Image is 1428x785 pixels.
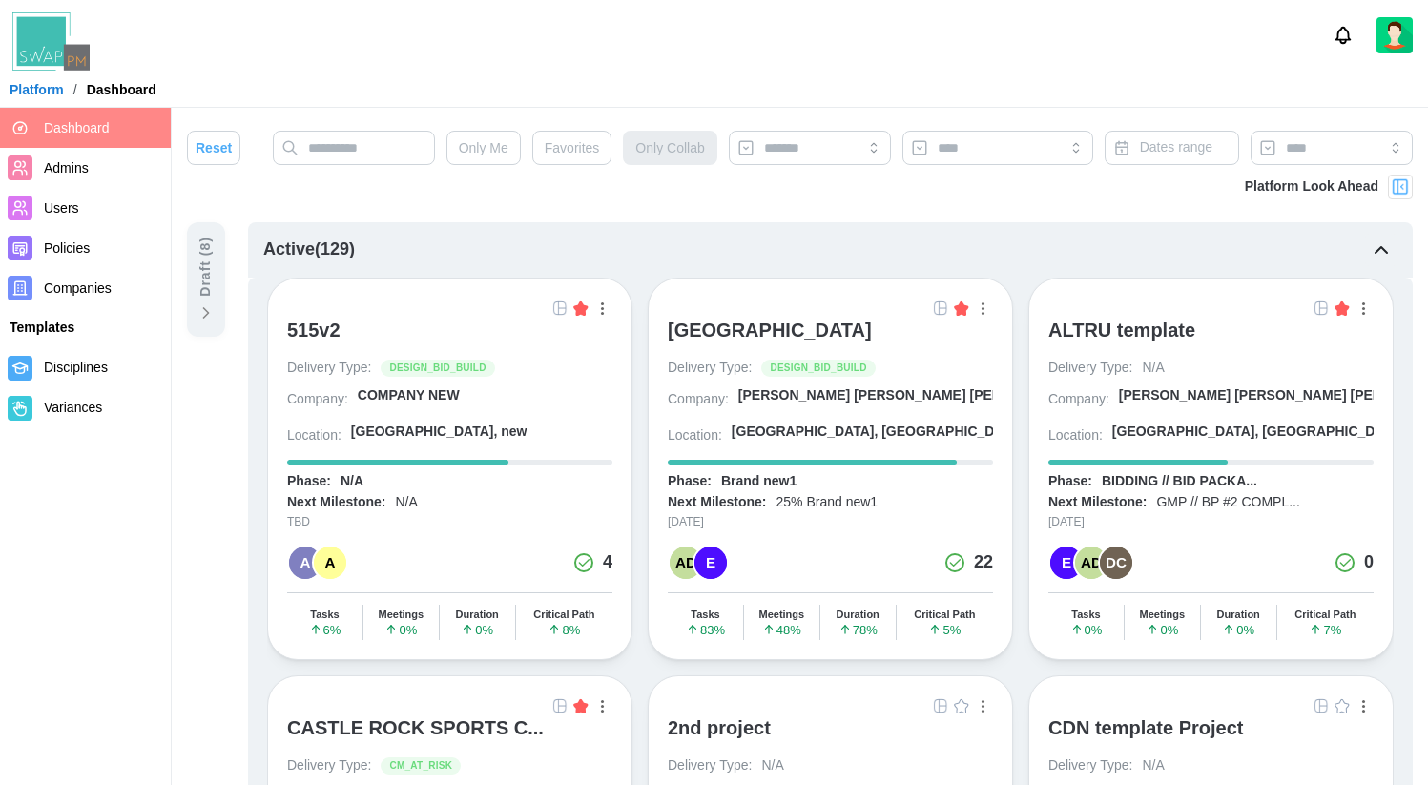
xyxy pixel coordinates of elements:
[1048,493,1147,512] div: Next Milestone:
[1048,359,1132,378] div: Delivery Type:
[461,623,493,636] span: 0 %
[668,319,872,341] div: [GEOGRAPHIC_DATA]
[668,359,752,378] div: Delivery Type:
[389,361,486,376] span: DESIGN_BID_BUILD
[668,716,993,756] a: 2nd project
[351,423,528,442] div: [GEOGRAPHIC_DATA], new
[1102,472,1257,491] div: BIDDING // BID PACKA...
[668,319,993,359] a: [GEOGRAPHIC_DATA]
[930,298,951,319] a: Open Project Grid
[1048,756,1132,775] div: Delivery Type:
[573,300,589,316] img: Filled Star
[738,386,993,412] a: [PERSON_NAME] [PERSON_NAME] [PERSON_NAME] A...
[686,623,725,636] span: 83 %
[287,472,331,491] div: Phase:
[44,240,90,256] span: Policies
[549,695,570,716] a: Open Project Grid
[1391,177,1410,196] img: Project Look Ahead Button
[691,609,719,621] div: Tasks
[1222,623,1254,636] span: 0 %
[287,513,612,531] div: TBD
[341,472,363,491] div: N/A
[384,623,417,636] span: 0 %
[1309,623,1341,636] span: 7 %
[1100,547,1132,579] div: DC
[668,493,766,512] div: Next Milestone:
[1364,549,1374,576] div: 0
[1245,176,1378,197] div: Platform Look Ahead
[1332,298,1353,319] button: Filled Star
[668,426,722,445] div: Location:
[314,547,346,579] div: A
[1139,609,1185,621] div: Meetings
[44,280,112,296] span: Companies
[87,83,156,96] div: Dashboard
[1048,390,1109,409] div: Company:
[552,300,568,316] img: Grid Icon
[1050,547,1083,579] div: E
[933,698,948,713] img: Grid Icon
[44,400,102,415] span: Variances
[670,547,702,579] div: AD
[287,319,341,341] div: 515v2
[1048,319,1195,341] div: ALTRU template
[389,758,452,774] span: CM_AT_RISK
[456,609,499,621] div: Duration
[974,549,993,576] div: 22
[770,361,866,376] span: DESIGN_BID_BUILD
[573,698,589,713] img: Filled Star
[758,609,804,621] div: Meetings
[1146,623,1178,636] span: 0 %
[738,386,1106,405] div: [PERSON_NAME] [PERSON_NAME] [PERSON_NAME] A...
[570,695,591,716] button: Filled Star
[1311,298,1332,319] a: Open Project Grid
[951,695,972,716] button: Empty Star
[287,716,544,739] div: CASTLE ROCK SPORTS C...
[287,716,612,756] a: CASTLE ROCK SPORTS C...
[1311,695,1332,716] a: Open Project Grid
[694,547,727,579] div: E
[1048,472,1092,491] div: Phase:
[668,390,729,409] div: Company:
[287,319,612,359] a: 515v2
[545,132,600,164] span: Favorites
[837,609,880,621] div: Duration
[533,609,594,621] div: Critical Path
[196,237,217,297] div: Draft ( 8 )
[1112,423,1405,442] div: [GEOGRAPHIC_DATA], [GEOGRAPHIC_DATA]
[1376,17,1413,53] a: Zulqarnain Khalil
[776,493,878,512] div: 25% Brand new1
[1142,756,1164,775] div: N/A
[1119,386,1374,412] a: [PERSON_NAME] [PERSON_NAME] [PERSON_NAME] A...
[287,390,348,409] div: Company:
[10,318,161,339] div: Templates
[1048,426,1103,445] div: Location:
[310,609,339,621] div: Tasks
[1140,139,1212,155] span: Dates range
[309,623,341,636] span: 6 %
[1075,547,1107,579] div: AD
[44,160,89,176] span: Admins
[1335,698,1350,713] img: Empty Star
[532,131,612,165] button: Favorites
[930,695,951,716] a: Open Project Grid
[668,716,771,739] div: 2nd project
[1327,19,1359,52] button: Notifications
[1071,609,1100,621] div: Tasks
[1048,716,1244,739] div: CDN template Project
[1070,623,1103,636] span: 0 %
[721,472,797,491] div: Brand new1
[289,547,321,579] div: A
[44,120,110,135] span: Dashboard
[1376,17,1413,53] img: 2Q==
[73,83,77,96] div: /
[1314,300,1329,316] img: Grid Icon
[12,12,90,71] img: Swap PM Logo
[668,472,712,491] div: Phase:
[954,698,969,713] img: Empty Star
[10,83,64,96] a: Platform
[928,623,961,636] span: 5 %
[552,698,568,713] img: Grid Icon
[395,493,417,512] div: N/A
[603,549,612,576] div: 4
